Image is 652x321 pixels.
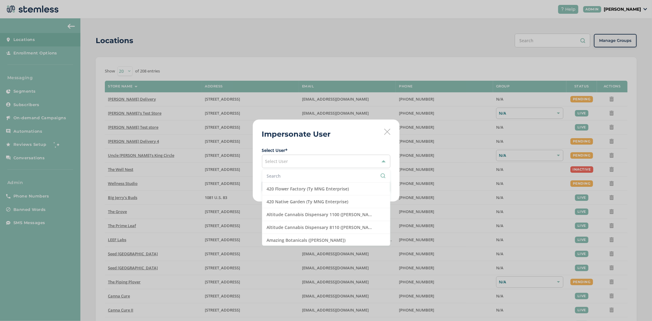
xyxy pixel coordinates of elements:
li: 420 Native Garden (Ty MNG Enterprise) [262,195,390,208]
label: Select User [262,147,390,153]
span: Select User [265,158,288,164]
li: Altitude Cannabis Dispensary 8110 ([PERSON_NAME]) [262,221,390,234]
iframe: Chat Widget [621,292,652,321]
li: Amazing Botanicals ([PERSON_NAME]) [262,234,390,247]
li: 420 Flower Factory (Ty MNG Enterprise) [262,183,390,195]
h2: Impersonate User [262,129,331,140]
input: Search [267,173,385,179]
li: Altitude Cannabis Dispensary 1100 ([PERSON_NAME]) [262,208,390,221]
